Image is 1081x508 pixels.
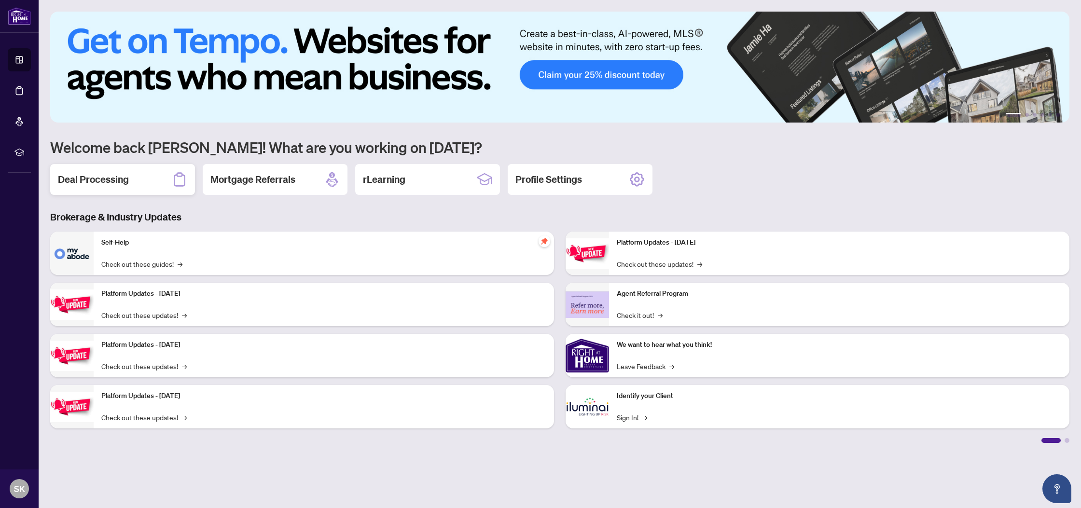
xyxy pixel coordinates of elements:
p: Self-Help [101,237,546,248]
a: Check out these updates!→ [101,310,187,320]
span: → [669,361,674,371]
a: Check out these guides!→ [101,259,182,269]
button: 1 [1006,113,1021,117]
button: 4 [1040,113,1044,117]
p: Platform Updates - [DATE] [617,237,1062,248]
a: Check out these updates!→ [617,259,702,269]
p: Agent Referral Program [617,288,1062,299]
button: Open asap [1042,474,1071,503]
button: 2 [1025,113,1029,117]
p: We want to hear what you think! [617,340,1062,350]
img: Identify your Client [566,385,609,428]
a: Check it out!→ [617,310,663,320]
img: We want to hear what you think! [566,334,609,377]
a: Leave Feedback→ [617,361,674,371]
h2: Deal Processing [58,173,129,186]
span: → [182,310,187,320]
img: Agent Referral Program [566,291,609,318]
h3: Brokerage & Industry Updates [50,210,1069,224]
h2: rLearning [363,173,405,186]
p: Platform Updates - [DATE] [101,340,546,350]
span: → [642,412,647,423]
img: Platform Updates - July 21, 2025 [50,341,94,371]
img: Slide 0 [50,12,1069,123]
img: Platform Updates - June 23, 2025 [566,238,609,269]
span: → [182,412,187,423]
img: Platform Updates - July 8, 2025 [50,392,94,422]
img: Self-Help [50,232,94,275]
span: → [182,361,187,371]
button: 6 [1056,113,1060,117]
h2: Profile Settings [515,173,582,186]
span: → [178,259,182,269]
button: 3 [1033,113,1037,117]
span: pushpin [539,235,550,247]
p: Platform Updates - [DATE] [101,391,546,401]
h2: Mortgage Referrals [210,173,295,186]
img: Platform Updates - September 16, 2025 [50,289,94,320]
p: Identify your Client [617,391,1062,401]
img: logo [8,7,31,25]
h1: Welcome back [PERSON_NAME]! What are you working on [DATE]? [50,138,1069,156]
a: Check out these updates!→ [101,361,187,371]
span: SK [14,482,25,495]
a: Check out these updates!→ [101,412,187,423]
span: → [658,310,663,320]
span: → [697,259,702,269]
p: Platform Updates - [DATE] [101,288,546,299]
a: Sign In!→ [617,412,647,423]
button: 5 [1048,113,1052,117]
